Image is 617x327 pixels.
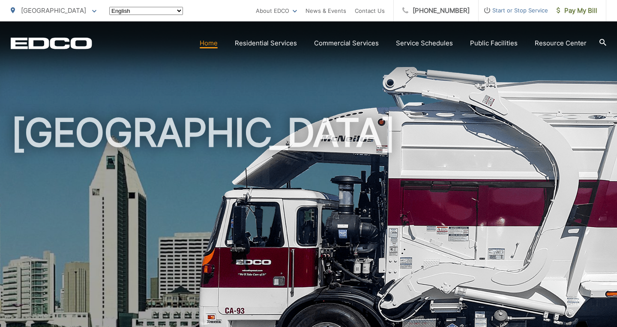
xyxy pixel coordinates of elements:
[355,6,385,16] a: Contact Us
[11,37,92,49] a: EDCD logo. Return to the homepage.
[535,38,587,48] a: Resource Center
[470,38,518,48] a: Public Facilities
[256,6,297,16] a: About EDCO
[314,38,379,48] a: Commercial Services
[21,6,86,15] span: [GEOGRAPHIC_DATA]
[200,38,218,48] a: Home
[557,6,597,16] span: Pay My Bill
[306,6,346,16] a: News & Events
[235,38,297,48] a: Residential Services
[109,7,183,15] select: Select a language
[396,38,453,48] a: Service Schedules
